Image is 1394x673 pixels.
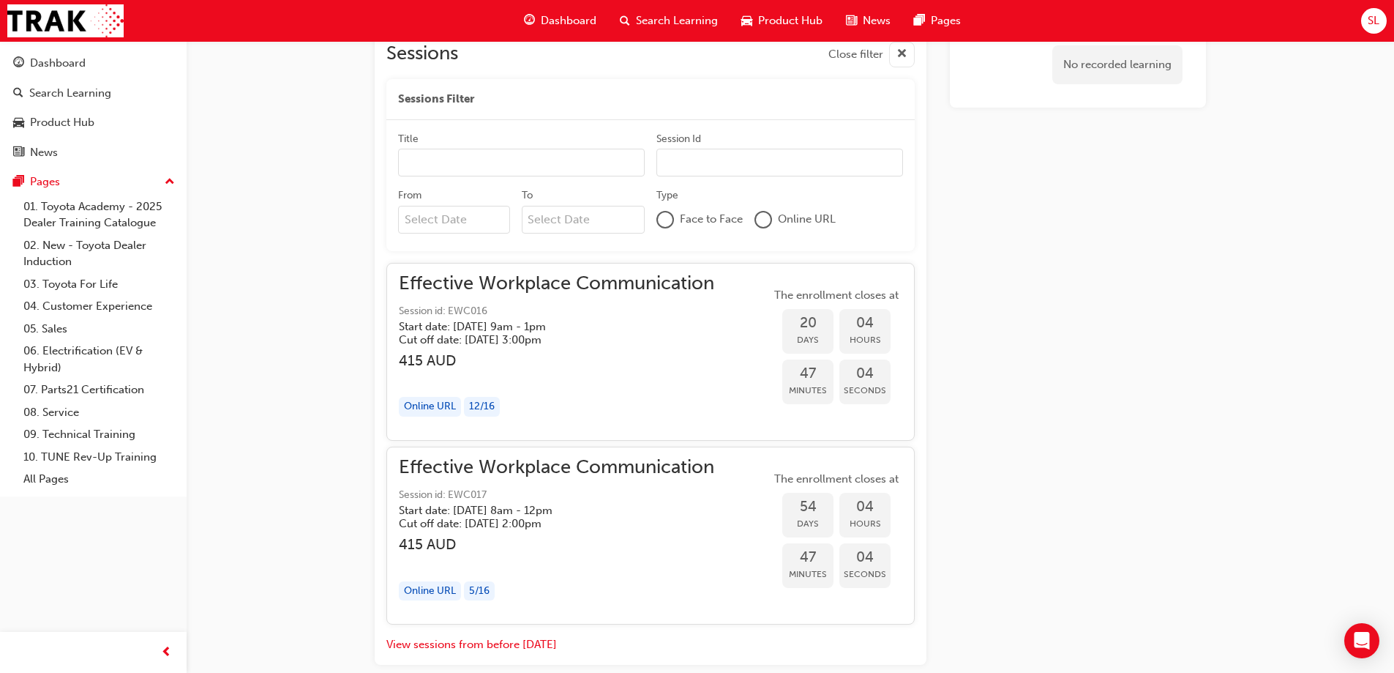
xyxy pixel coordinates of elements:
[839,365,891,382] span: 04
[512,6,608,36] a: guage-iconDashboard
[778,211,836,228] span: Online URL
[399,275,714,292] span: Effective Workplace Communication
[522,206,645,234] input: To
[782,332,833,349] span: Days
[782,516,833,532] span: Days
[834,6,902,36] a: news-iconNews
[18,468,181,491] a: All Pages
[771,471,902,488] span: The enrollment closes at
[464,397,500,417] div: 12 / 16
[399,536,714,553] h3: 415 AUD
[1052,45,1183,84] div: No recorded learning
[13,176,24,189] span: pages-icon
[541,12,596,29] span: Dashboard
[399,459,902,612] button: Effective Workplace CommunicationSession id: EWC017Start date: [DATE] 8am - 12pm Cut off date: [D...
[839,499,891,516] span: 04
[782,499,833,516] span: 54
[741,12,752,30] span: car-icon
[782,549,833,566] span: 47
[914,12,925,30] span: pages-icon
[522,188,533,203] div: To
[7,4,124,37] a: Trak
[863,12,891,29] span: News
[608,6,730,36] a: search-iconSearch Learning
[18,234,181,273] a: 02. New - Toyota Dealer Induction
[782,566,833,583] span: Minutes
[399,275,902,428] button: Effective Workplace CommunicationSession id: EWC016Start date: [DATE] 9am - 1pm Cut off date: [DA...
[1344,623,1379,658] div: Open Intercom Messenger
[828,46,883,63] span: Close filter
[399,303,714,320] span: Session id: EWC016
[6,109,181,136] a: Product Hub
[13,146,24,160] span: news-icon
[839,516,891,532] span: Hours
[1361,8,1387,34] button: SL
[13,57,24,70] span: guage-icon
[6,47,181,168] button: DashboardSearch LearningProduct HubNews
[931,12,961,29] span: Pages
[386,42,458,67] h2: Sessions
[782,382,833,399] span: Minutes
[620,12,630,30] span: search-icon
[399,352,714,369] h3: 415 AUD
[398,132,419,146] div: Title
[399,517,691,530] h5: Cut off date: [DATE] 2:00pm
[399,397,461,417] div: Online URL
[6,139,181,166] a: News
[18,196,181,234] a: 01. Toyota Academy - 2025 Dealer Training Catalogue
[828,42,915,67] button: Close filter
[398,206,510,234] input: From
[896,45,907,64] span: cross-icon
[656,149,903,176] input: Session Id
[6,168,181,196] button: Pages
[18,423,181,446] a: 09. Technical Training
[839,332,891,349] span: Hours
[399,487,714,504] span: Session id: EWC017
[464,581,495,601] div: 5 / 16
[6,50,181,77] a: Dashboard
[165,173,175,192] span: up-icon
[782,365,833,382] span: 47
[902,6,973,36] a: pages-iconPages
[18,340,181,379] a: 06. Electrification (EV & Hybrid)
[758,12,822,29] span: Product Hub
[656,188,678,203] div: Type
[839,566,891,583] span: Seconds
[839,382,891,399] span: Seconds
[13,116,24,130] span: car-icon
[30,55,86,72] div: Dashboard
[18,295,181,318] a: 04. Customer Experience
[398,188,421,203] div: From
[161,644,172,662] span: prev-icon
[771,287,902,304] span: The enrollment closes at
[30,114,94,131] div: Product Hub
[839,315,891,332] span: 04
[399,581,461,601] div: Online URL
[6,80,181,107] a: Search Learning
[30,144,58,161] div: News
[18,273,181,296] a: 03. Toyota For Life
[13,87,23,100] span: search-icon
[399,333,691,346] h5: Cut off date: [DATE] 3:00pm
[398,91,474,108] span: Sessions Filter
[846,12,857,30] span: news-icon
[524,12,535,30] span: guage-icon
[29,85,111,102] div: Search Learning
[1368,12,1379,29] span: SL
[18,318,181,341] a: 05. Sales
[399,459,714,476] span: Effective Workplace Communication
[656,132,701,146] div: Session Id
[399,504,691,517] h5: Start date: [DATE] 8am - 12pm
[30,174,60,190] div: Pages
[782,315,833,332] span: 20
[386,636,557,653] button: View sessions from before [DATE]
[636,12,718,29] span: Search Learning
[730,6,834,36] a: car-iconProduct Hub
[839,549,891,566] span: 04
[18,446,181,469] a: 10. TUNE Rev-Up Training
[680,211,743,228] span: Face to Face
[398,149,645,176] input: Title
[18,401,181,424] a: 08. Service
[399,320,691,333] h5: Start date: [DATE] 9am - 1pm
